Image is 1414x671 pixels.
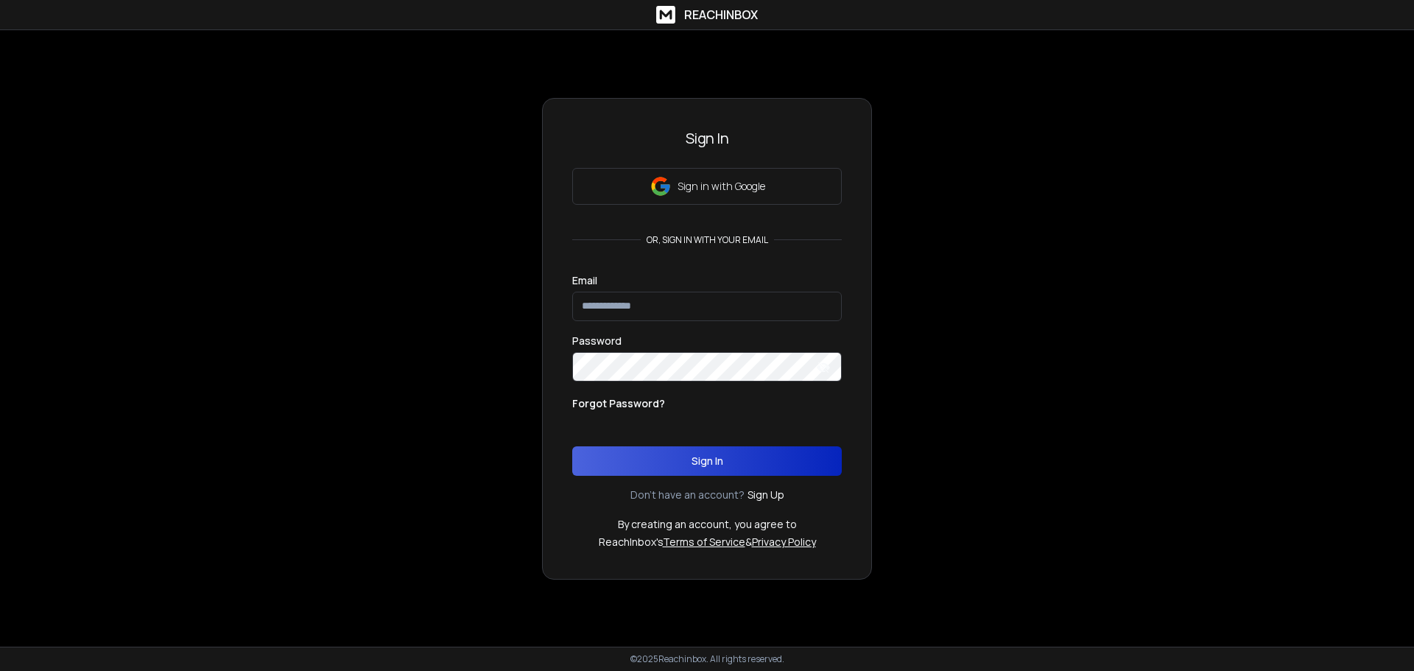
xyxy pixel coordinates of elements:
[572,336,622,346] label: Password
[684,6,758,24] h1: ReachInbox
[618,517,797,532] p: By creating an account, you agree to
[748,488,784,502] a: Sign Up
[572,446,842,476] button: Sign In
[656,6,758,24] a: ReachInbox
[630,653,784,665] p: © 2025 Reachinbox. All rights reserved.
[678,179,765,194] p: Sign in with Google
[641,234,774,246] p: or, sign in with your email
[572,396,665,411] p: Forgot Password?
[752,535,816,549] a: Privacy Policy
[572,168,842,205] button: Sign in with Google
[572,128,842,149] h3: Sign In
[572,275,597,286] label: Email
[663,535,745,549] a: Terms of Service
[599,535,816,549] p: ReachInbox's &
[630,488,745,502] p: Don't have an account?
